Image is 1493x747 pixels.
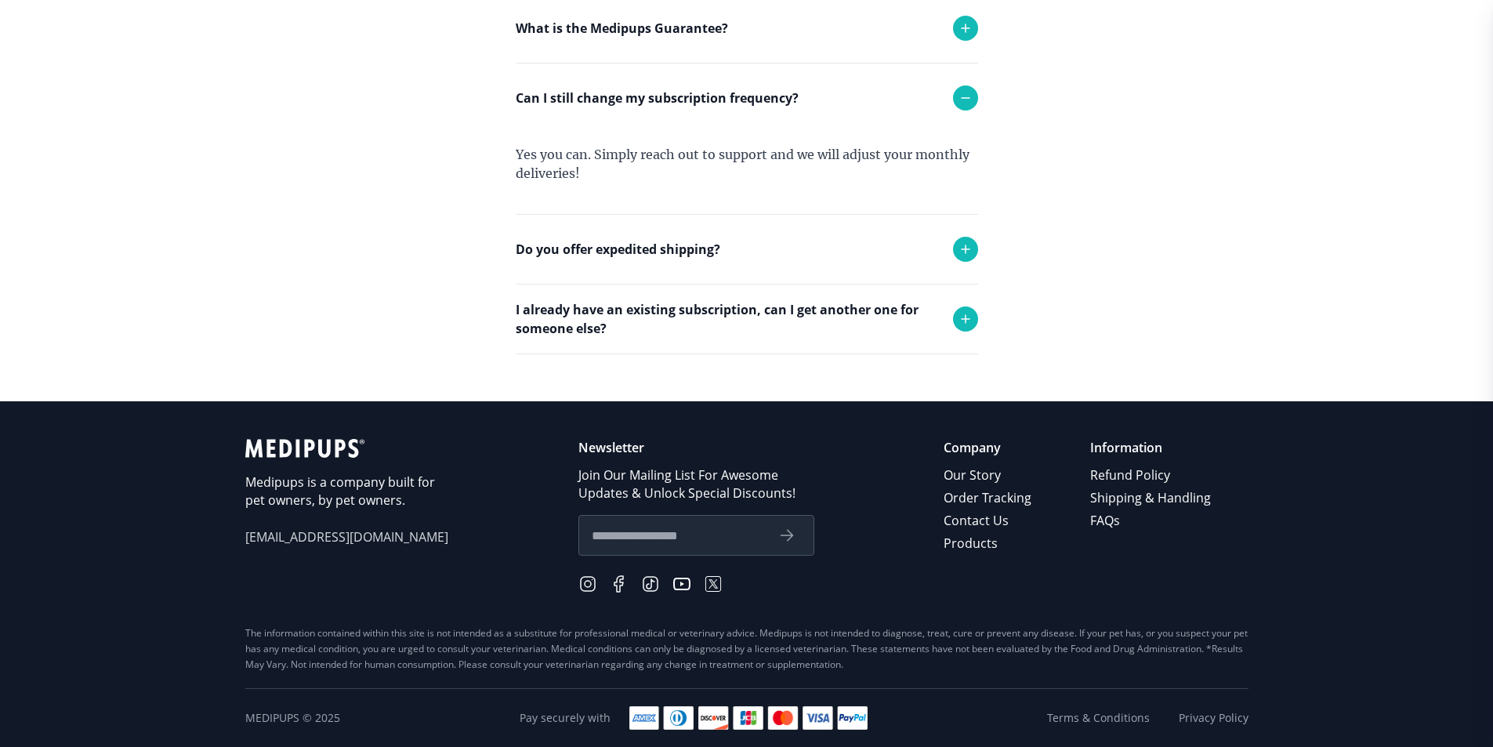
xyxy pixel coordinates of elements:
span: Medipups © 2025 [245,710,340,726]
a: Terms & Conditions [1047,710,1150,726]
span: Pay securely with [520,710,611,726]
p: Can I still change my subscription frequency? [516,89,799,107]
p: Do you offer expedited shipping? [516,240,720,259]
p: Join Our Mailing List For Awesome Updates & Unlock Special Discounts! [578,466,814,502]
img: payment methods [629,706,868,730]
span: [EMAIL_ADDRESS][DOMAIN_NAME] [245,528,449,546]
div: If you received the wrong product or your product was damaged in transit, we will replace it with... [516,63,978,163]
p: Newsletter [578,439,814,457]
a: Shipping & Handling [1090,487,1213,509]
div: The information contained within this site is not intended as a substitute for professional medic... [245,626,1248,673]
div: Absolutely! Simply place the order and use the shipping address of the person who will receive th... [516,354,978,435]
a: Our Story [944,464,1034,487]
a: Contact Us [944,509,1034,532]
a: Refund Policy [1090,464,1213,487]
p: Information [1090,439,1213,457]
p: Company [944,439,1034,457]
a: Products [944,532,1034,555]
div: Yes you can. Simply reach out to support and we will adjust your monthly deliveries! [516,132,978,214]
a: Order Tracking [944,487,1034,509]
div: Yes we do! Please reach out to support and we will try to accommodate any request. [516,284,978,365]
a: FAQs [1090,509,1213,532]
p: Medipups is a company built for pet owners, by pet owners. [245,473,449,509]
p: What is the Medipups Guarantee? [516,19,728,38]
a: Privacy Policy [1179,710,1248,726]
p: I already have an existing subscription, can I get another one for someone else? [516,300,937,338]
